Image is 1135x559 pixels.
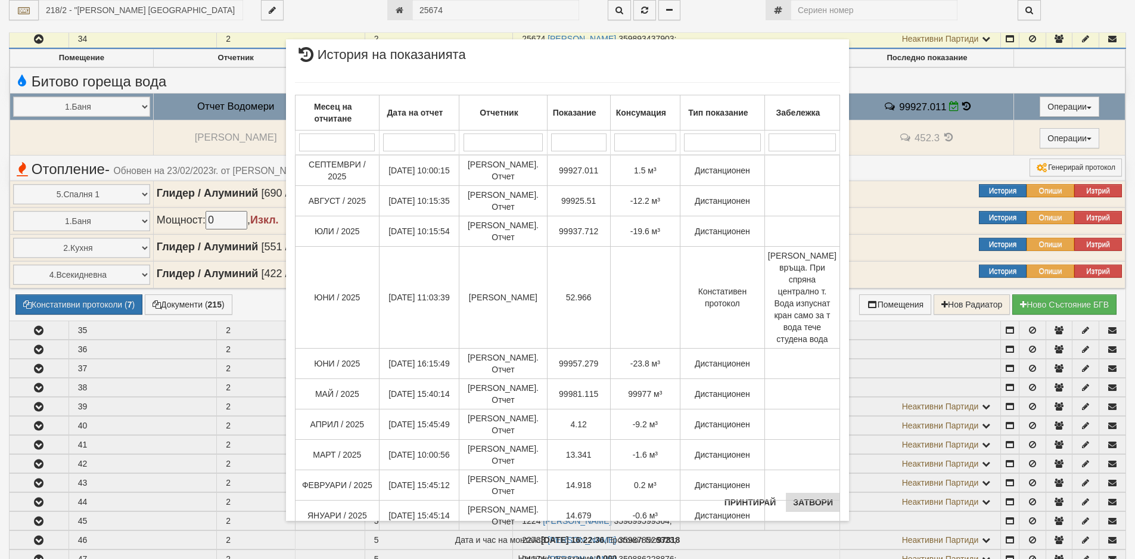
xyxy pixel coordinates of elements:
[566,511,592,520] span: 14.679
[296,95,380,130] th: Месец на отчитане: No sort applied, activate to apply an ascending sort
[296,530,840,549] td: ,
[680,409,764,439] td: Дистанционен
[296,439,380,470] td: МАРТ / 2025
[680,378,764,409] td: Дистанционен
[296,500,380,530] td: ЯНУАРИ / 2025
[387,108,443,117] b: Дата на отчет
[379,409,459,439] td: [DATE] 15:45:49
[768,251,837,344] span: [PERSON_NAME] връща. При спряна централно т. Вода изпуснат кран само за т вода тече студена вода
[633,420,658,429] span: -9.2 м³
[296,378,380,409] td: МАЙ / 2025
[541,535,604,545] strong: [DATE] 16:22:36
[559,359,598,368] span: 99957.279
[296,216,380,246] td: ЮЛИ / 2025
[379,216,459,246] td: [DATE] 10:15:54
[459,439,547,470] td: [PERSON_NAME]. Отчет
[657,535,680,545] strong: 97818
[776,108,820,117] b: Забележка
[379,95,459,130] th: Дата на отчет: No sort applied, activate to apply an ascending sort
[634,480,657,490] span: 0.2 м³
[379,348,459,378] td: [DATE] 16:15:49
[296,246,380,348] td: ЮНИ / 2025
[634,166,657,175] span: 1.5 м³
[459,500,547,530] td: [PERSON_NAME]. Отчет
[296,155,380,186] td: СЕПТЕМВРИ / 2025
[680,439,764,470] td: Дистанционен
[553,108,596,117] b: Показание
[610,95,680,130] th: Консумация: No sort applied, activate to apply an ascending sort
[459,95,547,130] th: Отчетник: No sort applied, activate to apply an ascending sort
[379,439,459,470] td: [DATE] 10:00:56
[680,216,764,246] td: Дистанционен
[680,246,764,348] td: Констативен протокол
[296,470,380,500] td: ФЕВРУАРИ / 2025
[455,535,605,545] span: Дата и час на монтаж:
[295,48,466,70] span: История на показанията
[459,246,547,348] td: [PERSON_NAME]
[379,470,459,500] td: [DATE] 15:45:12
[559,389,598,399] span: 99981.115
[559,166,598,175] span: 99927.011
[459,155,547,186] td: [PERSON_NAME]. Отчет
[379,378,459,409] td: [DATE] 15:40:14
[296,409,380,439] td: АПРИЛ / 2025
[680,185,764,216] td: Дистанционен
[379,185,459,216] td: [DATE] 10:15:35
[630,196,660,206] span: -12.2 м³
[459,185,547,216] td: [PERSON_NAME]. Отчет
[566,480,592,490] span: 14.918
[566,293,592,302] span: 52.966
[459,470,547,500] td: [PERSON_NAME]. Отчет
[459,409,547,439] td: [PERSON_NAME]. Отчет
[633,450,658,459] span: -1.6 м³
[680,155,764,186] td: Дистанционен
[607,535,680,545] span: Протокол №:
[547,95,610,130] th: Показание: No sort applied, activate to apply an ascending sort
[459,378,547,409] td: [PERSON_NAME]. Отчет
[379,500,459,530] td: [DATE] 15:45:14
[688,108,748,117] b: Тип показание
[296,348,380,378] td: ЮНИ / 2025
[561,196,596,206] span: 99925.51
[559,226,598,236] span: 99937.712
[680,95,764,130] th: Тип показание: No sort applied, activate to apply an ascending sort
[459,216,547,246] td: [PERSON_NAME]. Отчет
[764,95,839,130] th: Забележка: No sort applied, activate to apply an ascending sort
[571,420,587,429] span: 4.12
[379,155,459,186] td: [DATE] 10:00:15
[630,359,660,368] span: -23.8 м³
[680,348,764,378] td: Дистанционен
[296,185,380,216] td: АВГУСТ / 2025
[616,108,666,117] b: Консумация
[314,102,352,123] b: Месец на отчитане
[633,511,658,520] span: -0.6 м³
[680,470,764,500] td: Дистанционен
[459,348,547,378] td: [PERSON_NAME]. Отчет
[630,226,660,236] span: -19.6 м³
[566,450,592,459] span: 13.341
[379,246,459,348] td: [DATE] 11:03:39
[480,108,518,117] b: Отчетник
[680,500,764,530] td: Дистанционен
[628,389,662,399] span: 99977 м³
